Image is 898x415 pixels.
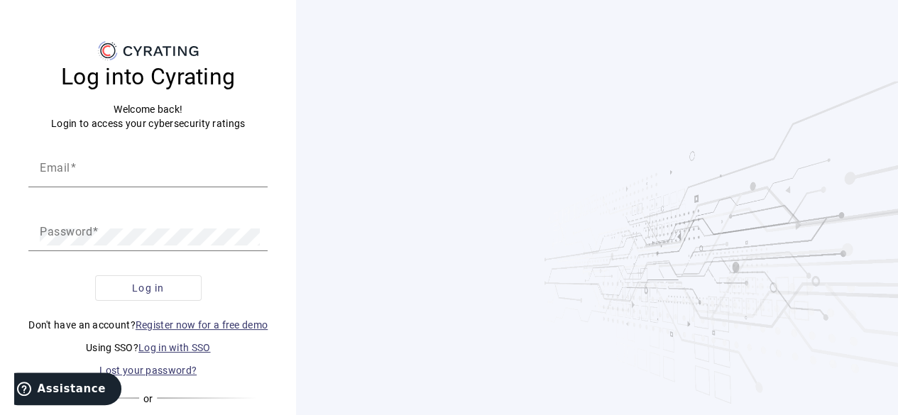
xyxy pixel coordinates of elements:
mat-label: Email [40,161,70,175]
mat-label: Password [40,225,92,238]
div: or [39,392,257,406]
a: Log in with SSO [138,342,211,353]
a: Lost your password? [99,365,197,376]
iframe: Ouvre un widget dans lequel vous pouvez trouver plus d’informations [14,372,121,408]
g: CYRATING [124,46,199,56]
p: Don't have an account? [28,318,268,332]
a: Register now for a free demo [136,319,268,331]
p: Using SSO? [28,341,268,355]
h3: Log into Cyrating [28,62,268,91]
p: Welcome back! Login to access your cybersecurity ratings [28,102,268,131]
button: Log in [95,275,202,301]
span: Log in [132,281,165,295]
